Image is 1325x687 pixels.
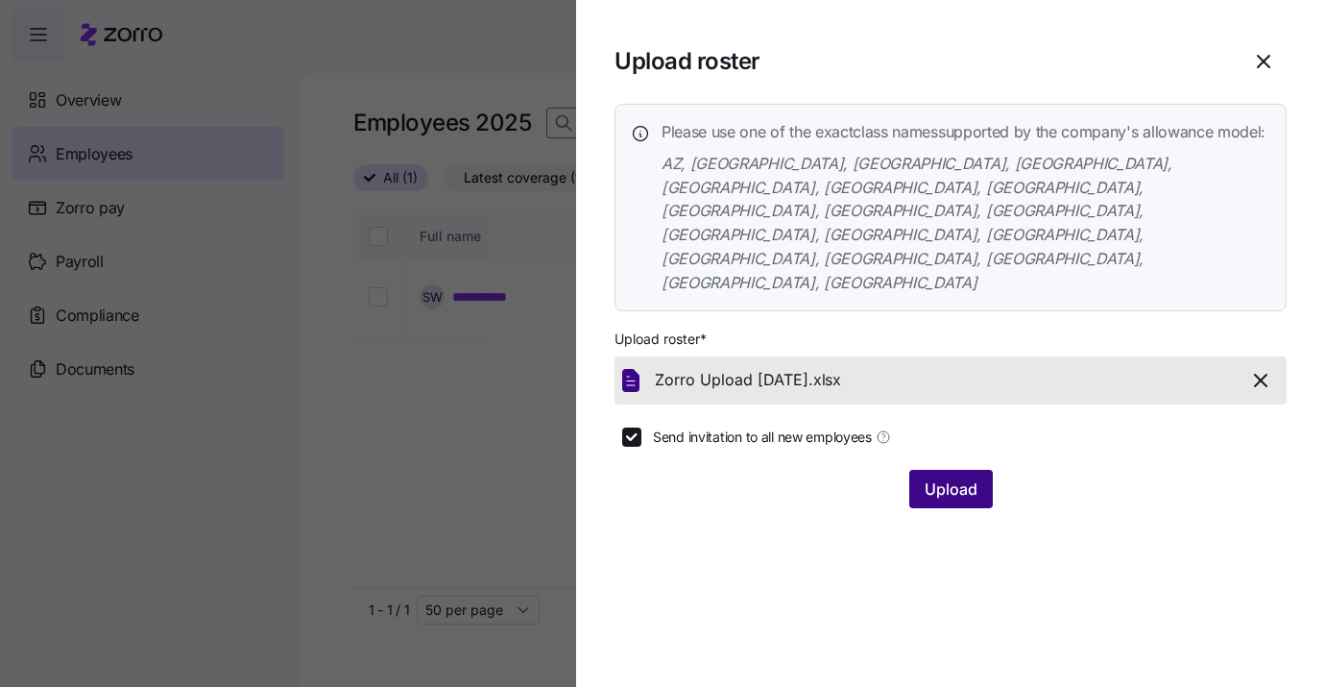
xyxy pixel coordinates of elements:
span: xlsx [813,368,841,392]
span: Please use one of the exact class names supported by the company's allowance model: [662,120,1270,144]
h1: Upload roster [614,46,1225,76]
span: Upload [925,478,977,501]
span: Upload roster * [614,330,707,349]
button: Upload [909,470,993,508]
span: Zorro Upload [DATE]. [655,368,813,392]
span: AZ, [GEOGRAPHIC_DATA], [GEOGRAPHIC_DATA], [GEOGRAPHIC_DATA], [GEOGRAPHIC_DATA], [GEOGRAPHIC_DATA]... [662,152,1270,295]
span: Send invitation to all new employees [653,428,872,447]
